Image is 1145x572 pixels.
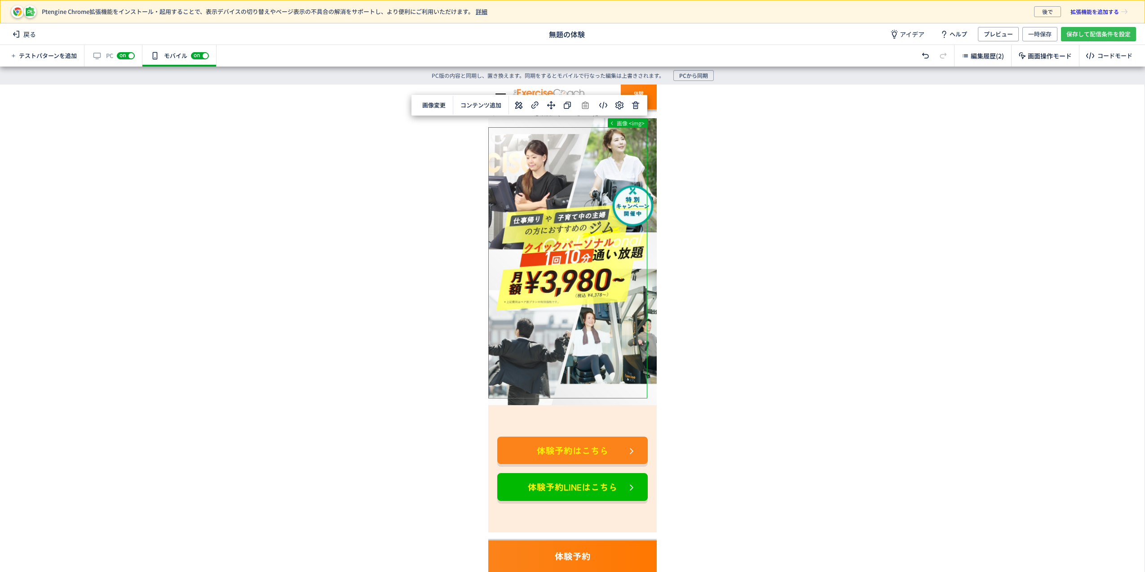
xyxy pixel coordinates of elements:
span: 画像 <img> [615,119,646,127]
button: PCから同期 [673,70,714,81]
a: 店舗情報 [44,25,66,34]
span: ヘルプ [950,27,967,41]
span: PCから同期 [679,70,708,81]
span: 編集履歴(2) [971,51,1004,60]
span: 無題の体験 [549,29,585,39]
img: エクササイズコーチ [25,4,97,13]
button: コンテンツ追加 [455,98,507,112]
button: 後で [1034,6,1061,17]
span: テストパターンを追加 [19,52,77,60]
a: 体験予約LINEはこちら [9,389,159,416]
span: 画面操作モード [1028,51,1072,60]
div: コードモード [1097,52,1132,60]
button: 一時保存 [1022,27,1057,41]
span: on [119,52,126,58]
span: 拡張機能を追加する [1070,6,1119,17]
button: プレビュー [978,27,1019,41]
img: pt-icon-plugin.svg [25,7,35,17]
span: 体験予約LINEはこちら [40,396,129,409]
span: プレビュー [984,27,1013,41]
img: pt-icon-chrome.svg [13,7,22,17]
p: PC版の内容と同期し、置き換えます。同期をするとモバイルで行なった編集は上書きされます。 [432,71,664,80]
span: アイデア [900,30,924,39]
span: 保存して配信条件を設定 [1066,27,1131,41]
a: 体験予約はこちら [9,352,159,380]
span: 体験予約はこちら [49,359,120,372]
span: [PERSON_NAME]店 [68,25,113,34]
div: クイックパーソナル [25,13,97,21]
span: 後で [1042,6,1053,17]
button: 保存して配信条件を設定 [1061,27,1136,41]
button: 画像変更 [417,98,451,112]
span: on [194,52,200,58]
p: Ptengine Chrome拡張機能をインストール・起用することで、表示デバイスの切り替えやページ表示の不具合の解消をサポートし、より便利にご利用いただけます。 [42,8,1029,15]
a: ヘルプ [932,27,974,41]
span: 一時保存 [1028,27,1052,41]
span: 戻る [9,27,40,41]
a: 詳細 [476,7,487,16]
a: 拡張機能を追加する [1065,6,1134,17]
